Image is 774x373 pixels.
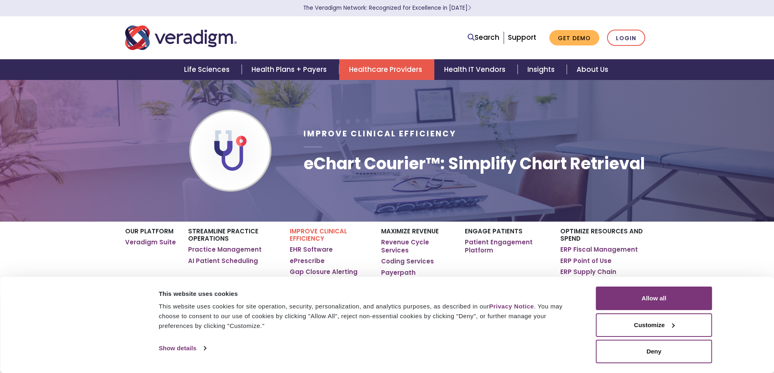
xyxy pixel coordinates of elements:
[339,59,434,80] a: Healthcare Providers
[560,257,611,265] a: ERP Point of Use
[159,342,206,354] a: Show details
[381,257,434,265] a: Coding Services
[125,238,176,246] a: Veradigm Suite
[242,59,339,80] a: Health Plans + Payers
[560,268,616,276] a: ERP Supply Chain
[596,313,712,337] button: Customize
[468,4,471,12] span: Learn More
[290,257,325,265] a: ePrescribe
[290,246,333,254] a: EHR Software
[188,246,262,254] a: Practice Management
[304,128,456,139] span: Improve Clinical Efficiency
[596,287,712,310] button: Allow all
[381,238,452,254] a: Revenue Cycle Services
[188,257,258,265] a: AI Patient Scheduling
[549,30,599,46] a: Get Demo
[560,246,638,254] a: ERP Fiscal Management
[596,340,712,363] button: Deny
[465,238,548,254] a: Patient Engagement Platform
[508,32,536,42] a: Support
[304,154,645,173] h1: eChart Courier™: Simplify Chart Retrieval
[381,269,452,285] a: Payerpath Clearinghouse
[303,4,471,12] a: The Veradigm Network: Recognized for Excellence in [DATE]Learn More
[159,302,578,331] div: This website uses cookies for site operation, security, personalization, and analytics purposes, ...
[159,289,578,299] div: This website uses cookies
[468,32,499,43] a: Search
[607,30,645,46] a: Login
[434,59,518,80] a: Health IT Vendors
[290,268,358,276] a: Gap Closure Alerting
[518,59,567,80] a: Insights
[125,24,237,51] img: Veradigm logo
[567,59,618,80] a: About Us
[174,59,242,80] a: Life Sciences
[489,303,534,310] a: Privacy Notice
